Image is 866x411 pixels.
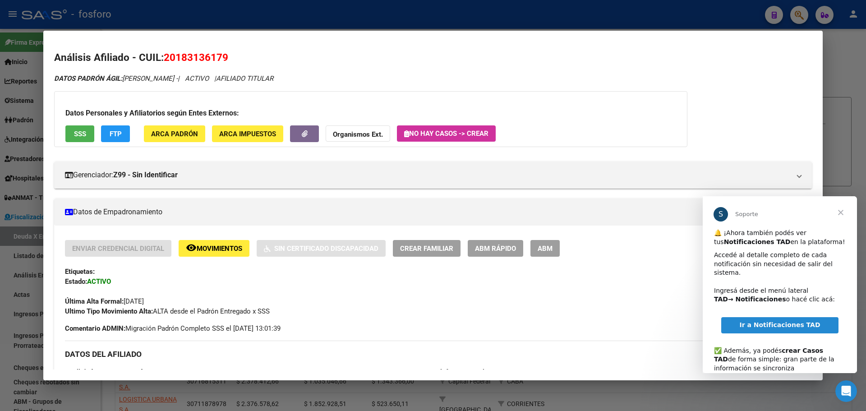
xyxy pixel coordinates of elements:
[393,240,461,257] button: Crear Familiar
[65,307,153,315] strong: Ultimo Tipo Movimiento Alta:
[179,240,249,257] button: Movimientos
[65,108,676,119] h3: Datos Personales y Afiliatorios según Entes Externos:
[65,240,171,257] button: Enviar Credencial Digital
[216,74,273,83] span: AFILIADO TITULAR
[703,196,857,373] iframe: Intercom live chat mensaje
[144,125,205,142] button: ARCA Padrón
[326,125,390,142] button: Organismos Ext.
[835,380,857,402] iframe: Intercom live chat
[65,277,87,286] strong: Estado:
[54,162,812,189] mat-expansion-panel-header: Gerenciador:Z99 - Sin Identificar
[433,368,493,376] strong: Teléfono Particular:
[274,245,378,253] span: Sin Certificado Discapacidad
[468,240,523,257] button: ABM Rápido
[164,51,228,63] span: 20183136179
[65,297,124,305] strong: Última Alta Formal:
[65,207,790,217] mat-panel-title: Datos de Empadronamiento
[65,323,281,333] span: Migración Padrón Completo SSS el [DATE] 13:01:39
[65,268,95,276] strong: Etiquetas:
[54,74,273,83] i: | ACTIVO |
[54,199,812,226] mat-expansion-panel-header: Datos de Empadronamiento
[186,242,197,253] mat-icon: remove_red_eye
[113,170,178,180] strong: Z99 - Sin Identificar
[101,125,130,142] button: FTP
[197,245,242,253] span: Movimientos
[65,368,143,376] span: [PERSON_NAME]
[333,130,383,139] strong: Organismos Ext.
[404,129,488,138] span: No hay casos -> Crear
[11,141,143,203] div: ✅ Además, ya podés de forma simple: gran parte de la información se sincroniza automáticamente y ...
[65,125,94,142] button: SSS
[74,130,86,138] span: SSS
[54,74,122,83] strong: DATOS PADRÓN ÁGIL:
[72,245,164,253] span: Enviar Credencial Digital
[538,245,553,253] span: ABM
[54,74,178,83] span: [PERSON_NAME] -
[397,125,496,142] button: No hay casos -> Crear
[475,245,516,253] span: ABM Rápido
[212,125,283,142] button: ARCA Impuestos
[65,324,125,332] strong: Comentario ADMIN:
[65,297,144,305] span: [DATE]
[65,170,790,180] mat-panel-title: Gerenciador:
[54,50,812,65] h2: Análisis Afiliado - CUIL:
[151,130,198,138] span: ARCA Padrón
[65,368,91,376] strong: Apellido:
[110,130,122,138] span: FTP
[65,307,270,315] span: ALTA desde el Padrón Entregado x SSS
[530,240,560,257] button: ABM
[400,245,453,253] span: Crear Familiar
[87,277,111,286] strong: ACTIVO
[257,240,386,257] button: Sin Certificado Discapacidad
[65,349,801,359] h3: DATOS DEL AFILIADO
[219,130,276,138] span: ARCA Impuestos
